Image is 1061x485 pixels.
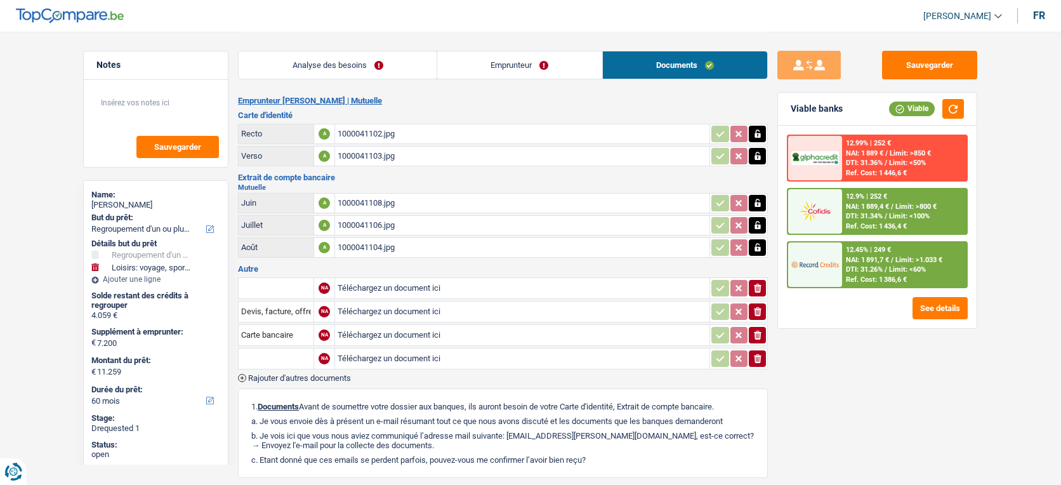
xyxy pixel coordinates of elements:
[91,200,220,210] div: [PERSON_NAME]
[91,327,218,337] label: Supplément à emprunter:
[791,103,843,114] div: Viable banks
[248,374,351,382] span: Rajouter d'autres documents
[238,184,768,191] h2: Mutuelle
[241,129,311,138] div: Recto
[91,190,220,200] div: Name:
[846,192,887,201] div: 12.9% | 252 €
[913,6,1002,27] a: [PERSON_NAME]
[885,212,887,220] span: /
[846,203,889,211] span: NAI: 1 889,4 €
[241,242,311,252] div: Août
[319,128,330,140] div: A
[91,239,220,249] div: Détails but du prêt
[846,256,889,264] span: NAI: 1 891,7 €
[319,282,330,294] div: NA
[889,159,926,167] span: Limit: <50%
[251,402,755,411] p: 1. Avant de soumettre votre dossier aux banques, ils auront besoin de votre Carte d'identité, Ext...
[846,159,883,167] span: DTI: 31.36%
[889,212,930,220] span: Limit: <100%
[338,238,707,257] div: 1000041104.jpg
[91,449,220,460] div: open
[319,353,330,364] div: NA
[889,102,935,116] div: Viable
[91,423,220,434] div: Drequested 1
[895,256,942,264] span: Limit: >1.033 €
[91,310,220,321] div: 4.059 €
[241,198,311,208] div: Juin
[846,139,891,147] div: 12.99% | 252 €
[238,374,351,382] button: Rajouter d'autres documents
[319,242,330,253] div: A
[603,51,768,79] a: Documents
[91,338,96,348] span: €
[319,197,330,209] div: A
[239,51,437,79] a: Analyse des besoins
[338,216,707,235] div: 1000041106.jpg
[895,203,937,211] span: Limit: >800 €
[238,111,768,119] h3: Carte d'identité
[238,265,768,273] h3: Autre
[251,431,755,450] p: b. Je vois ici que vous nous aviez communiqué l’adresse mail suivante: [EMAIL_ADDRESS][PERSON_NA...
[846,169,907,177] div: Ref. Cost: 1 446,6 €
[91,385,218,395] label: Durée du prêt:
[885,265,887,274] span: /
[791,199,838,223] img: Cofidis
[91,213,218,223] label: But du prêt:
[91,291,220,310] div: Solde restant des crédits à regrouper
[319,150,330,162] div: A
[154,143,201,151] span: Sauvegarder
[889,265,926,274] span: Limit: <60%
[846,222,907,230] div: Ref. Cost: 1 436,4 €
[846,265,883,274] span: DTI: 31.26%
[319,306,330,317] div: NA
[258,402,299,411] span: Documents
[91,440,220,450] div: Status:
[923,11,991,22] span: [PERSON_NAME]
[91,355,218,366] label: Montant du prêt:
[136,136,219,158] button: Sauvegarder
[882,51,977,79] button: Sauvegarder
[241,220,311,230] div: Juillet
[238,173,768,182] h3: Extrait de compte bancaire
[885,159,887,167] span: /
[891,203,893,211] span: /
[885,149,888,157] span: /
[91,413,220,423] div: Stage:
[91,367,96,377] span: €
[91,275,220,284] div: Ajouter une ligne
[791,253,838,276] img: Record Credits
[16,8,124,23] img: TopCompare Logo
[1033,10,1045,22] div: fr
[319,220,330,231] div: A
[238,96,768,106] h2: Emprunteur [PERSON_NAME] | Mutuelle
[338,147,707,166] div: 1000041103.jpg
[241,151,311,161] div: Verso
[846,276,907,284] div: Ref. Cost: 1 386,6 €
[791,151,838,166] img: AlphaCredit
[251,416,755,426] p: a. Je vous envoie dès à présent un e-mail résumant tout ce que nous avons discuté et les doc...
[846,149,883,157] span: NAI: 1 889 €
[846,246,891,254] div: 12.45% | 249 €
[913,297,968,319] button: See details
[251,455,755,465] p: c. Etant donné que ces emails se perdent parfois, pouvez-vous me confirmer l’avoir bien reçu?
[891,256,893,264] span: /
[437,51,602,79] a: Emprunteur
[846,212,883,220] span: DTI: 31.34%
[96,60,215,70] h5: Notes
[338,194,707,213] div: 1000041108.jpg
[319,329,330,341] div: NA
[338,124,707,143] div: 1000041102.jpg
[890,149,931,157] span: Limit: >850 €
